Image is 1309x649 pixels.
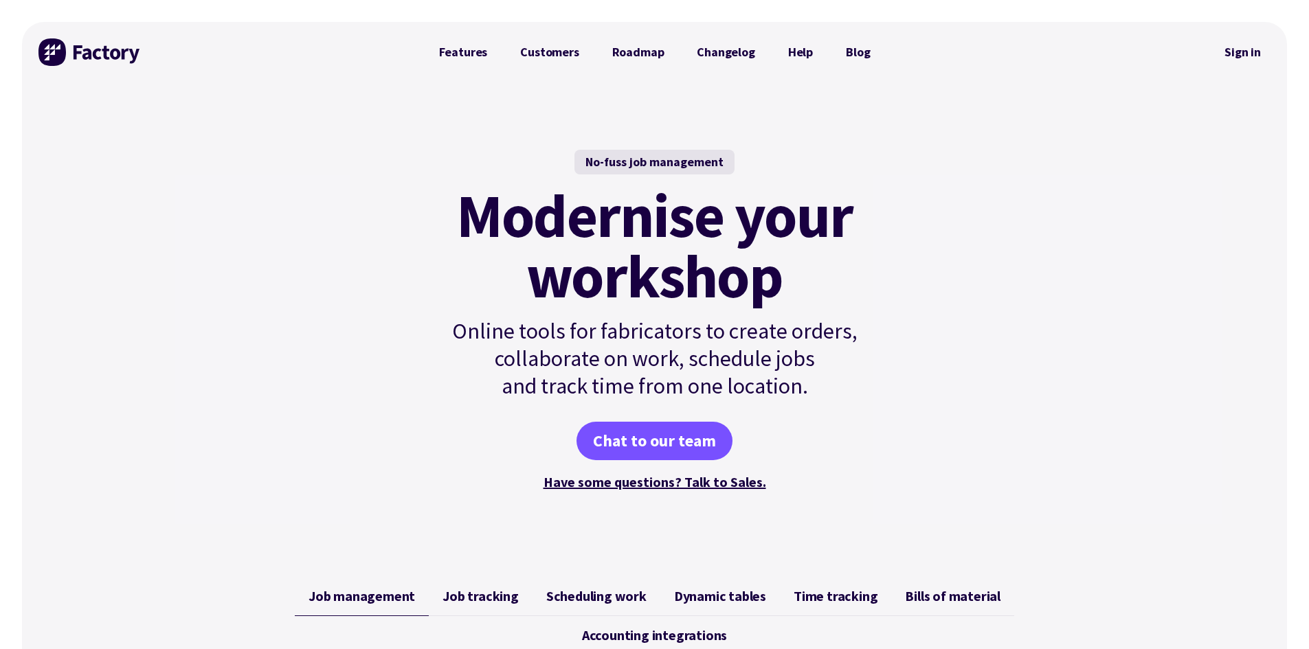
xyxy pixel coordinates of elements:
[544,473,766,490] a: Have some questions? Talk to Sales.
[574,150,735,174] div: No-fuss job management
[423,317,887,400] p: Online tools for fabricators to create orders, collaborate on work, schedule jobs and track time ...
[577,422,732,460] a: Chat to our team
[456,185,853,306] mark: Modernise your workshop
[546,588,647,604] span: Scheduling work
[905,588,1000,604] span: Bills of material
[504,38,595,66] a: Customers
[829,38,886,66] a: Blog
[1215,36,1271,68] a: Sign in
[309,588,415,604] span: Job management
[582,627,727,644] span: Accounting integrations
[794,588,877,604] span: Time tracking
[674,588,766,604] span: Dynamic tables
[772,38,829,66] a: Help
[38,38,142,66] img: Factory
[443,588,519,604] span: Job tracking
[596,38,681,66] a: Roadmap
[1215,36,1271,68] nav: Secondary Navigation
[680,38,771,66] a: Changelog
[423,38,887,66] nav: Primary Navigation
[423,38,504,66] a: Features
